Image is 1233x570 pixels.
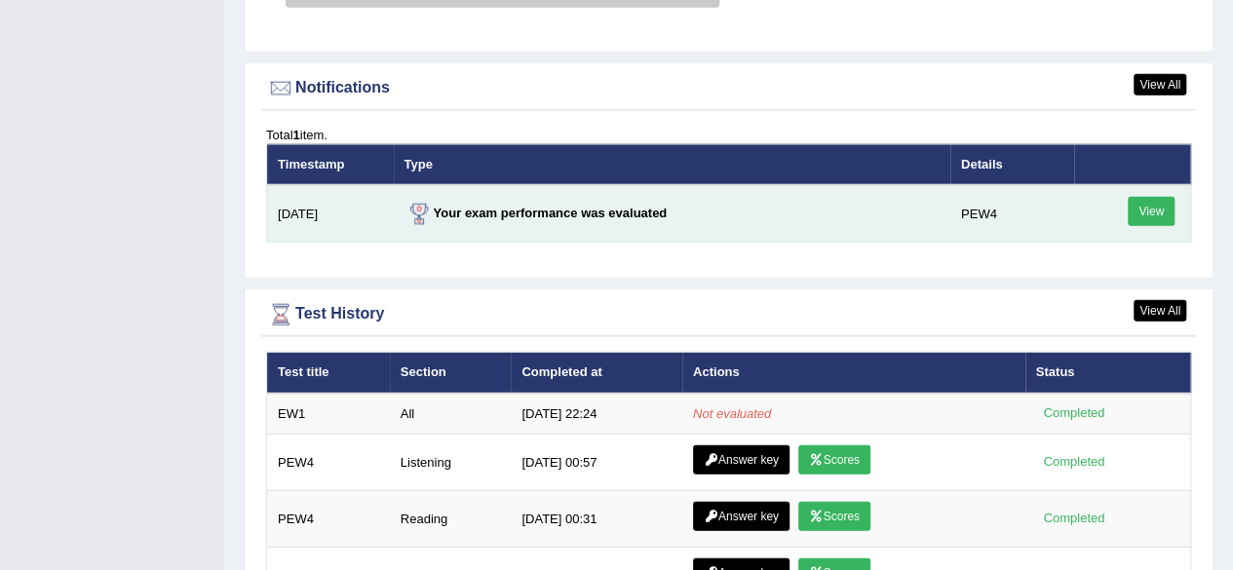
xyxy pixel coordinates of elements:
[390,353,512,394] th: Section
[798,445,870,475] a: Scores
[511,435,682,491] td: [DATE] 00:57
[267,394,390,435] td: EW1
[266,126,1191,144] div: Total item.
[1134,300,1186,322] a: View All
[1036,509,1112,529] div: Completed
[950,144,1074,185] th: Details
[267,435,390,491] td: PEW4
[390,394,512,435] td: All
[267,353,390,394] th: Test title
[390,491,512,548] td: Reading
[267,491,390,548] td: PEW4
[394,144,950,185] th: Type
[1025,353,1191,394] th: Status
[693,502,790,531] a: Answer key
[292,128,299,142] b: 1
[511,394,682,435] td: [DATE] 22:24
[798,502,870,531] a: Scores
[693,445,790,475] a: Answer key
[682,353,1025,394] th: Actions
[1036,452,1112,473] div: Completed
[693,406,771,421] em: Not evaluated
[1036,403,1112,424] div: Completed
[511,353,682,394] th: Completed at
[266,74,1191,103] div: Notifications
[1128,197,1175,226] a: View
[266,300,1191,329] div: Test History
[950,185,1074,243] td: PEW4
[405,206,668,220] strong: Your exam performance was evaluated
[267,144,394,185] th: Timestamp
[1134,74,1186,95] a: View All
[267,185,394,243] td: [DATE]
[390,435,512,491] td: Listening
[511,491,682,548] td: [DATE] 00:31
